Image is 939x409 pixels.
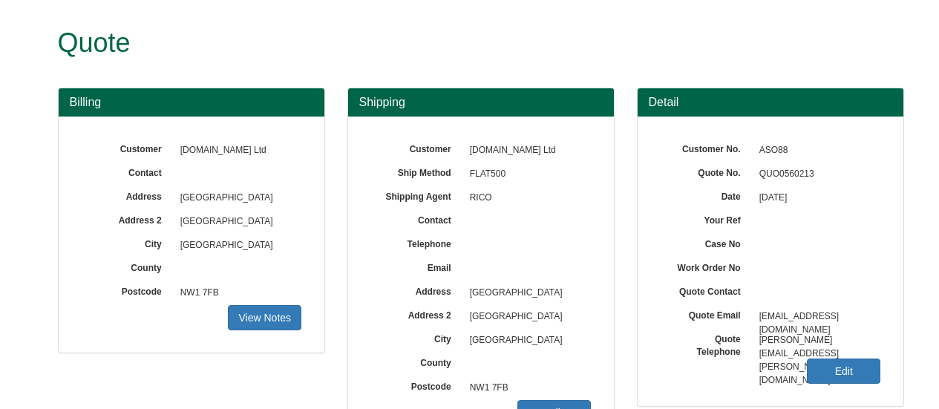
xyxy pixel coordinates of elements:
span: ASO88 [752,139,881,163]
span: [GEOGRAPHIC_DATA] [173,210,302,234]
label: City [81,234,173,251]
label: Your Ref [660,210,752,227]
label: County [81,258,173,275]
span: NW1 7FB [173,281,302,305]
label: Telephone [370,234,462,251]
span: NW1 7FB [462,376,592,400]
h3: Billing [70,96,313,109]
span: [DATE] [752,186,881,210]
label: Quote Telephone [660,329,752,359]
span: RICO [462,186,592,210]
label: Address 2 [81,210,173,227]
label: Customer [370,139,462,156]
span: [GEOGRAPHIC_DATA] [173,186,302,210]
span: [EMAIL_ADDRESS][DOMAIN_NAME] [752,305,881,329]
label: City [370,329,462,346]
span: [GEOGRAPHIC_DATA] [462,281,592,305]
label: County [370,353,462,370]
a: View Notes [228,305,301,330]
label: Work Order No [660,258,752,275]
label: Quote Email [660,305,752,322]
label: Email [370,258,462,275]
span: [PERSON_NAME][EMAIL_ADDRESS][PERSON_NAME][DOMAIN_NAME] [752,329,881,353]
span: [DOMAIN_NAME] Ltd [173,139,302,163]
label: Customer No. [660,139,752,156]
label: Customer [81,139,173,156]
span: FLAT500 [462,163,592,186]
h1: Quote [58,28,848,58]
h3: Detail [649,96,892,109]
label: Address [370,281,462,298]
label: Address [81,186,173,203]
label: Case No [660,234,752,251]
a: Edit [807,359,880,384]
label: Contact [370,210,462,227]
label: Quote Contact [660,281,752,298]
label: Date [660,186,752,203]
span: [GEOGRAPHIC_DATA] [173,234,302,258]
span: [GEOGRAPHIC_DATA] [462,329,592,353]
label: Postcode [81,281,173,298]
label: Quote No. [660,163,752,180]
h3: Shipping [359,96,603,109]
span: QUO0560213 [752,163,881,186]
label: Shipping Agent [370,186,462,203]
label: Address 2 [370,305,462,322]
label: Contact [81,163,173,180]
span: [GEOGRAPHIC_DATA] [462,305,592,329]
label: Postcode [370,376,462,393]
label: Ship Method [370,163,462,180]
span: [DOMAIN_NAME] Ltd [462,139,592,163]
